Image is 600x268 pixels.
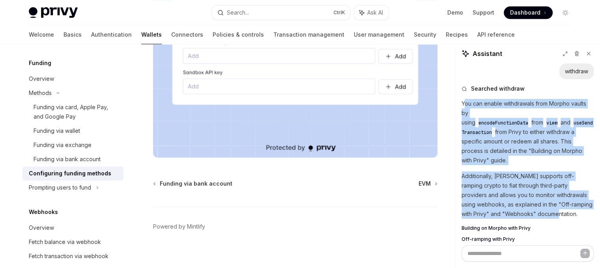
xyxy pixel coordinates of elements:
div: Configuring funding methods [29,169,111,178]
h5: Webhooks [29,207,58,217]
button: Search...CtrlK [212,6,350,20]
a: Support [473,9,494,17]
button: Searched withdraw [462,85,594,93]
div: Prompting users to fund [29,183,91,192]
a: Policies & controls [213,25,264,44]
a: Funding via wallet [22,124,123,138]
span: Ctrl K [333,9,345,16]
a: Authentication [91,25,132,44]
a: Welcome [29,25,54,44]
button: Send message [580,249,590,258]
div: Funding via exchange [34,140,92,150]
button: Ask AI [354,6,389,20]
p: You can enable withdrawals from Morpho vaults by using from and from Privy to either withdraw a s... [462,99,594,165]
span: Funding via bank account [160,180,232,188]
a: EVM [419,180,437,188]
span: Searched withdraw [471,85,525,93]
div: withdraw [565,67,588,75]
h5: Funding [29,58,51,68]
span: Dashboard [510,9,540,17]
span: Assistant [473,49,502,58]
span: Ask AI [367,9,383,17]
div: Methods [29,88,52,98]
a: Off-ramping with Privy [462,236,594,242]
a: User management [354,25,404,44]
a: Security [414,25,436,44]
a: Transaction management [273,25,344,44]
img: light logo [29,7,78,18]
a: Demo [447,9,463,17]
a: Recipes [446,25,468,44]
a: Connectors [171,25,203,44]
a: Basics [64,25,82,44]
span: encodeFunctionData [479,120,528,126]
a: Fetch balance via webhook [22,235,123,249]
div: Fetch transaction via webhook [29,251,108,261]
a: Overview [22,72,123,86]
a: Funding via bank account [22,152,123,166]
a: Funding via bank account [154,180,232,188]
span: Building on Morpho with Privy [462,225,531,231]
div: Overview [29,74,54,84]
a: Funding via card, Apple Pay, and Google Pay [22,100,123,124]
a: Fetch transaction via webhook [22,249,123,263]
a: API reference [477,25,515,44]
div: Overview [29,223,54,233]
div: Search... [227,8,249,17]
div: Funding via wallet [34,126,80,136]
div: Fetch balance via webhook [29,237,101,247]
a: Funding via exchange [22,138,123,152]
span: EVM [419,180,431,188]
span: Off-ramping with Privy [462,236,515,242]
a: Building on Morpho with Privy [462,225,594,231]
a: Configuring funding methods [22,166,123,181]
span: viem [546,120,557,126]
a: Wallets [141,25,162,44]
div: Funding via bank account [34,154,101,164]
a: Overview [22,221,123,235]
a: Dashboard [504,6,553,19]
div: Funding via card, Apple Pay, and Google Pay [34,102,119,121]
a: Powered by Mintlify [153,223,205,231]
p: Additionally, [PERSON_NAME] supports off-ramping crypto to fiat through third-party providers and... [462,171,594,219]
button: Toggle dark mode [559,6,572,19]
